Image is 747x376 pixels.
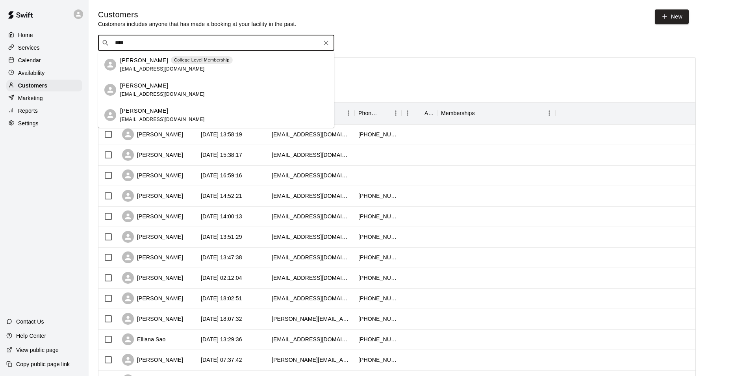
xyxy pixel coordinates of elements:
[122,169,183,181] div: [PERSON_NAME]
[441,102,475,124] div: Memberships
[201,356,242,364] div: 2025-09-27 07:37:42
[18,82,47,89] p: Customers
[543,107,555,119] button: Menu
[6,105,82,117] a: Reports
[18,119,39,127] p: Settings
[201,192,242,200] div: 2025-10-06 14:52:21
[201,151,242,159] div: 2025-10-09 15:38:17
[98,20,297,28] p: Customers includes anyone that has made a booking at your facility in the past.
[120,107,168,115] p: [PERSON_NAME]
[104,59,116,71] div: Graham Stockton
[272,212,350,220] div: lisalis0625@gmail.com
[98,35,334,51] div: Search customers by name or email
[272,233,350,241] div: scottgodsey04@gmail.com
[104,109,116,121] div: Graham Milstead
[354,102,402,124] div: Phone Number
[272,274,350,282] div: lashondasao02@yahoo.com
[6,117,82,129] a: Settings
[6,42,82,54] a: Services
[201,253,242,261] div: 2025-10-02 13:47:38
[122,272,183,284] div: [PERSON_NAME]
[201,315,242,323] div: 2025-09-29 18:07:32
[437,102,555,124] div: Memberships
[358,233,398,241] div: +16157884014
[413,108,424,119] button: Sort
[201,233,242,241] div: 2025-10-03 13:51:29
[272,151,350,159] div: tonywest@yahoo.com
[201,212,242,220] div: 2025-10-04 14:00:13
[6,29,82,41] a: Home
[201,130,242,138] div: 2025-10-10 13:58:19
[122,292,183,304] div: [PERSON_NAME]
[358,192,398,200] div: +16155826224
[358,335,398,343] div: +16153063541
[358,212,398,220] div: +12034905927
[16,360,70,368] p: Copy public page link
[120,66,205,72] span: [EMAIL_ADDRESS][DOMAIN_NAME]
[424,102,433,124] div: Age
[272,130,350,138] div: jentmc123@gmail.com
[6,54,82,66] a: Calendar
[122,190,183,202] div: [PERSON_NAME]
[122,333,165,345] div: Elliana Sao
[6,67,82,79] a: Availability
[18,69,45,77] p: Availability
[120,117,205,122] span: [EMAIL_ADDRESS][DOMAIN_NAME]
[18,44,40,52] p: Services
[358,102,379,124] div: Phone Number
[272,294,350,302] div: micdkimb@gmail.com
[122,251,183,263] div: [PERSON_NAME]
[358,253,398,261] div: +15022203718
[120,91,205,97] span: [EMAIL_ADDRESS][DOMAIN_NAME]
[272,171,350,179] div: yessot@bellsouth.net
[201,274,242,282] div: 2025-10-02 02:12:04
[18,56,41,64] p: Calendar
[321,37,332,48] button: Clear
[268,102,354,124] div: Email
[272,253,350,261] div: cindyscharcklet@icloud.com
[122,313,183,325] div: [PERSON_NAME]
[16,318,44,326] p: Contact Us
[358,356,398,364] div: +18327311126
[402,102,437,124] div: Age
[6,80,82,91] a: Customers
[358,130,398,138] div: +16158041936
[18,94,43,102] p: Marketing
[174,57,230,63] p: College Level Membership
[120,82,168,90] p: [PERSON_NAME]
[98,9,297,20] h5: Customers
[358,315,398,323] div: +16157724351
[343,107,354,119] button: Menu
[122,231,183,243] div: [PERSON_NAME]
[16,332,46,340] p: Help Center
[201,171,242,179] div: 2025-10-06 16:59:16
[272,356,350,364] div: stephanie.dollery527@gmail.com
[475,108,486,119] button: Sort
[122,354,183,366] div: [PERSON_NAME]
[18,31,33,39] p: Home
[104,84,116,96] div: Brad Graham
[358,274,398,282] div: +16153063541
[272,192,350,200] div: shainat13@yahoo.com
[379,108,390,119] button: Sort
[18,107,38,115] p: Reports
[272,315,350,323] div: monique.maclin@icloud.com
[122,128,183,140] div: [PERSON_NAME]
[390,107,402,119] button: Menu
[655,9,689,24] a: New
[122,210,183,222] div: [PERSON_NAME]
[201,335,242,343] div: 2025-09-28 13:29:36
[6,92,82,104] a: Marketing
[402,107,413,119] button: Menu
[358,294,398,302] div: +16155096138
[122,149,183,161] div: [PERSON_NAME]
[16,346,59,354] p: View public page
